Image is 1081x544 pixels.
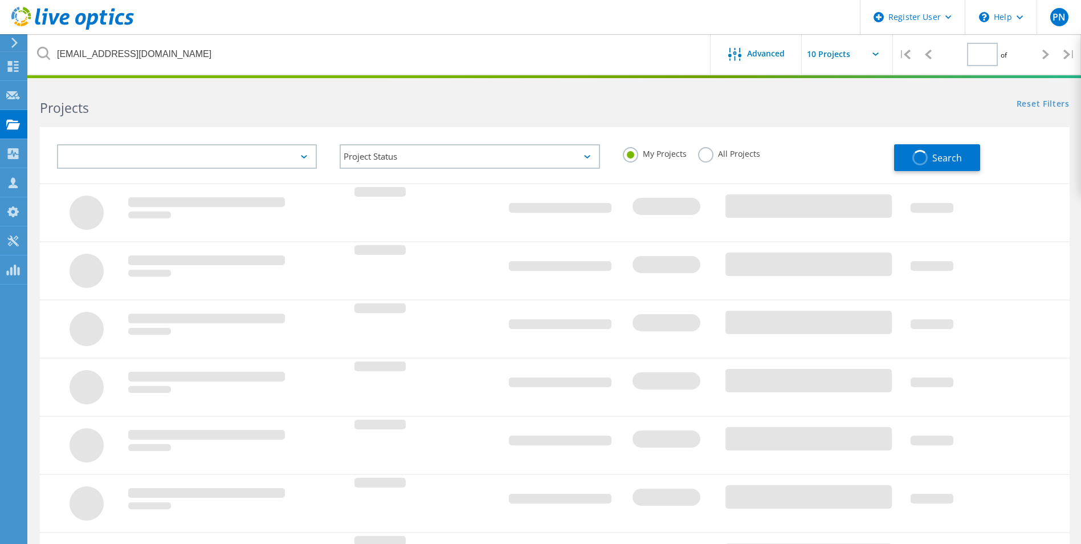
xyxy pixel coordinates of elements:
[1001,50,1007,60] span: of
[932,152,962,164] span: Search
[1017,100,1070,109] a: Reset Filters
[1058,34,1081,75] div: |
[11,24,134,32] a: Live Optics Dashboard
[979,12,989,22] svg: \n
[28,34,711,74] input: Search projects by name, owner, ID, company, etc
[40,99,89,117] b: Projects
[894,144,980,171] button: Search
[747,50,785,58] span: Advanced
[623,147,687,158] label: My Projects
[340,144,599,169] div: Project Status
[893,34,916,75] div: |
[1053,13,1066,22] span: PN
[698,147,760,158] label: All Projects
